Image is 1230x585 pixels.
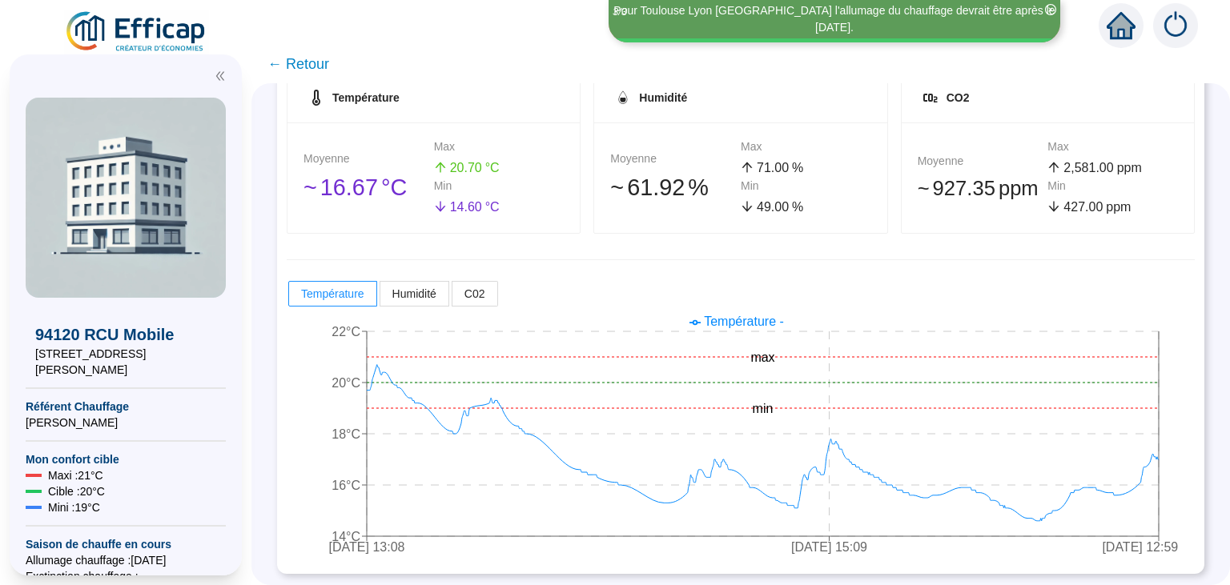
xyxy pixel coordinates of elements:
tspan: [DATE] 12:59 [1102,541,1178,555]
span: close-circle [1045,4,1056,15]
div: Pour Toulouse Lyon [GEOGRAPHIC_DATA] l'allumage du chauffage devrait être après le [DATE]. [611,2,1058,36]
span: arrow-down [741,200,754,213]
div: Max [741,138,871,155]
span: arrow-down [1047,200,1060,213]
span: .35 [967,177,995,199]
tspan: [DATE] 13:08 [329,541,405,555]
span: .00 [1085,200,1103,214]
span: Température - [704,315,784,328]
span: °C [381,170,407,205]
span: CO2 [947,91,970,104]
span: arrow-down [434,200,447,213]
span: °C [485,158,500,178]
span: ppm [999,173,1039,203]
tspan: 18°C [332,427,360,441]
span: arrow-up [1047,161,1060,174]
div: Moyenne [303,150,434,167]
div: Moyenne [610,150,741,167]
div: Max [1047,138,1178,155]
span: 2,581 [1063,161,1095,174]
span: .70 [464,161,481,174]
span: .92 [653,174,685,200]
span: .00 [771,161,789,174]
span: ← Retour [267,53,329,75]
span: [STREET_ADDRESS][PERSON_NAME] [35,346,216,378]
tspan: max [750,351,774,364]
div: Max [434,138,565,155]
span: °C [485,198,500,217]
span: arrow-up [741,161,754,174]
tspan: [DATE] 15:09 [791,541,867,555]
tspan: 14°C [332,530,360,543]
span: 󠁾~ [303,170,317,205]
span: ppm [1106,198,1131,217]
span: 49 [757,200,771,214]
span: Humidité [639,91,687,104]
span: % [792,198,803,217]
span: double-left [215,70,226,82]
img: alerts [1153,3,1198,48]
tspan: min [753,402,774,415]
span: Humidité [392,287,436,300]
span: % [688,170,709,205]
span: ppm [1117,158,1142,178]
tspan: 16°C [332,479,360,492]
span: .67 [346,174,378,200]
span: 󠁾~ [610,170,624,205]
span: home [1107,11,1136,40]
span: 61 [627,174,653,200]
img: efficap energie logo [64,10,209,54]
span: 71 [757,161,771,174]
span: .00 [1095,161,1113,174]
span: Température [301,287,364,300]
span: Référent Chauffage [26,399,226,415]
div: Min [434,178,565,194]
span: 927 [933,177,967,199]
div: Min [1047,178,1178,194]
span: Température [332,91,400,104]
span: Cible : 20 °C [48,483,105,499]
span: 94120 RCU Mobile [35,323,216,346]
span: C02 [464,287,485,300]
div: Moyenne [918,153,1048,170]
span: Allumage chauffage : [DATE] [26,552,226,568]
span: Maxi : 21 °C [48,467,103,483]
span: arrow-up [434,161,447,174]
div: Min [741,178,871,194]
span: 16 [320,174,346,200]
span: .00 [771,200,789,214]
tspan: 22°C [332,325,360,339]
span: 󠁾~ [918,173,930,203]
span: 20 [450,161,464,174]
span: Mini : 19 °C [48,499,100,515]
span: % [792,158,803,178]
span: Mon confort cible [26,451,226,467]
span: .60 [464,200,481,214]
span: 14 [450,200,464,214]
span: 427 [1063,200,1085,214]
span: Saison de chauffe en cours [26,536,226,552]
span: [PERSON_NAME] [26,415,226,431]
tspan: 20°C [332,376,360,390]
i: 3 / 3 [613,6,627,18]
span: Exctinction chauffage : -- [26,568,226,584]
